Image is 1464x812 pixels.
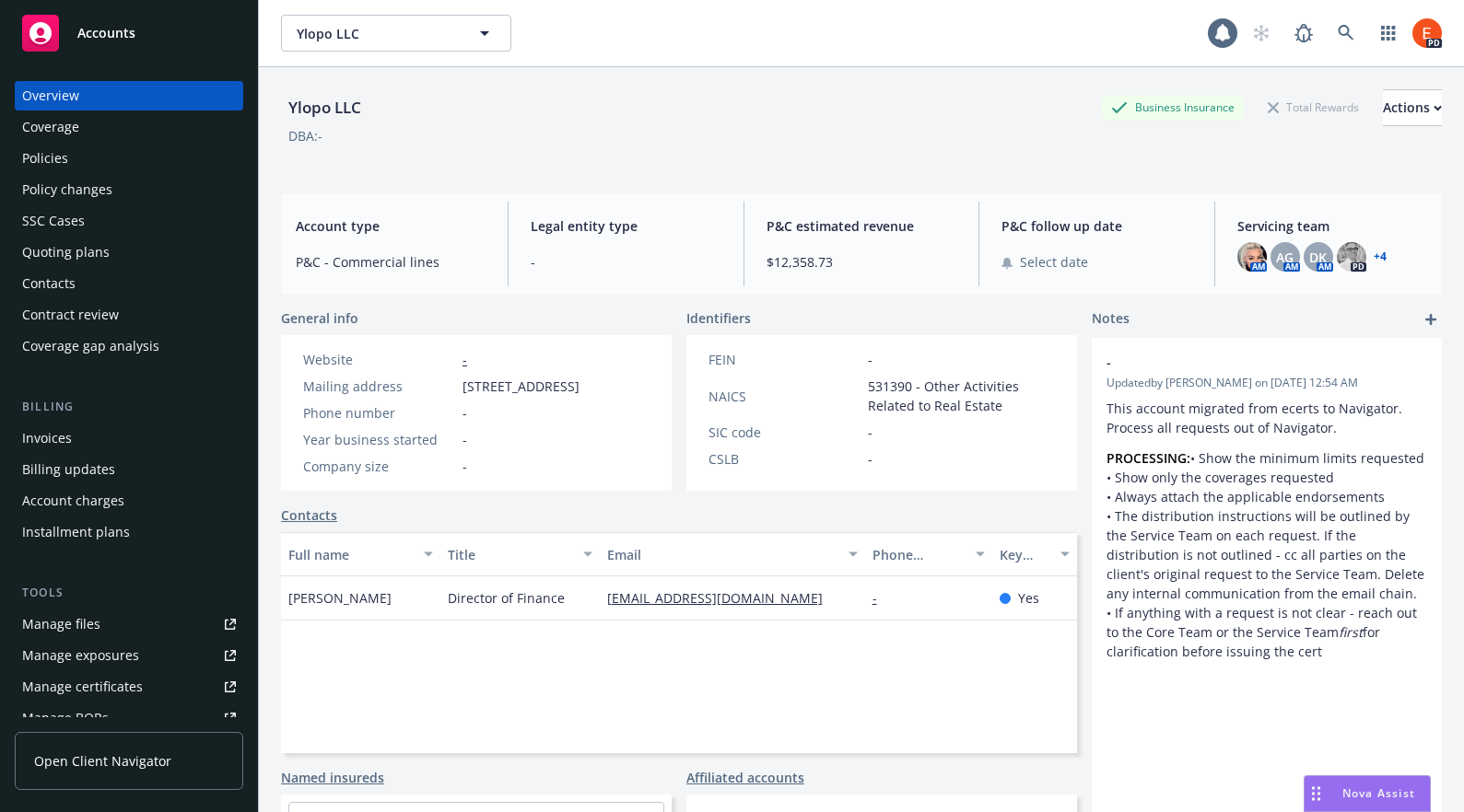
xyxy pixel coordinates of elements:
div: Phone number [873,545,965,564]
span: Ylopo LLC [297,24,456,43]
em: first [1339,623,1363,641]
div: Manage exposures [22,641,139,670]
span: Manage exposures [15,641,243,670]
span: P&C estimated revenue [767,216,956,236]
div: Phone number [303,403,455,423]
div: Coverage gap analysis [22,331,159,361]
a: add [1420,308,1442,331]
span: P&C - Commercial lines [296,252,486,272]
div: -Updatedby [PERSON_NAME] on [DATE] 12:54 AMThis account migrated from ecerts to Navigator. Proces... [1092,338,1442,676]
a: Affiliated accounts [686,768,804,787]
a: +4 [1374,251,1387,262]
span: DK [1309,248,1327,267]
div: Contract review [22,300,119,330]
button: Phone number [865,532,992,576]
a: Quoting plans [15,238,243,267]
a: Named insureds [281,768,384,787]
span: - [463,403,467,423]
div: Actions [1383,90,1442,125]
a: Switch app [1370,15,1407,52]
button: Ylopo LLC [281,15,511,52]
a: Manage BORs [15,703,243,733]
div: Company size [303,457,455,476]
div: DBA: - [288,126,322,145]
span: - [868,423,873,442]
a: Billing updates [15,455,243,484]
a: Contacts [15,269,243,298]
div: Billing [15,398,243,416]
a: [EMAIL_ADDRESS][DOMAIN_NAME] [607,589,837,607]
p: • Show the minimum limits requested • Show only the coverages requested • Always attach the appli... [1107,448,1427,661]
span: - [463,430,467,449]
div: Manage files [22,609,100,639]
span: General info [281,308,358,328]
div: Full name [288,545,413,564]
span: Select date [1020,252,1088,272]
a: Manage files [15,609,243,639]
div: SSC Cases [22,206,85,236]
div: Title [448,545,572,564]
a: Search [1328,15,1364,52]
div: Key contact [1000,545,1049,564]
a: - [463,351,467,368]
a: Contract review [15,300,243,330]
button: Key contact [992,532,1077,576]
span: - [868,449,873,469]
span: Legal entity type [531,216,720,236]
a: Report a Bug [1285,15,1322,52]
span: Identifiers [686,308,751,328]
div: Tools [15,584,243,602]
a: Overview [15,81,243,110]
div: Coverage [22,112,79,142]
div: NAICS [709,387,861,406]
strong: PROCESSING: [1107,449,1190,467]
button: Title [440,532,600,576]
span: P&C follow up date [1001,216,1191,236]
button: Nova Assist [1304,775,1431,812]
span: Nova Assist [1342,785,1415,801]
p: This account migrated from ecerts to Navigator. Process all requests out of Navigator. [1107,399,1427,437]
a: SSC Cases [15,206,243,236]
span: Account type [296,216,486,236]
button: Full name [281,532,440,576]
a: Manage certificates [15,672,243,702]
div: FEIN [709,350,861,369]
div: Email [607,545,837,564]
div: Drag to move [1305,776,1328,811]
span: - [463,457,467,476]
span: Servicing team [1237,216,1427,236]
a: Policies [15,144,243,173]
a: Accounts [15,7,243,59]
div: Installment plans [22,517,130,547]
span: AG [1276,248,1294,267]
div: Policy changes [22,175,112,204]
a: Invoices [15,423,243,453]
a: - [873,589,892,607]
div: Manage certificates [22,672,143,702]
span: - [1107,353,1379,372]
span: Open Client Navigator [34,751,171,771]
div: Year business started [303,430,455,449]
span: [STREET_ADDRESS] [463,377,580,396]
div: Total Rewards [1259,96,1368,119]
div: Mailing address [303,377,455,396]
a: Policy changes [15,175,243,204]
div: Contacts [22,269,76,298]
div: Manage BORs [22,703,109,733]
span: Yes [1018,588,1039,608]
div: Policies [22,144,68,173]
span: - [868,350,873,369]
div: SIC code [709,423,861,442]
div: Website [303,350,455,369]
div: Ylopo LLC [281,96,369,120]
span: $12,358.73 [767,252,956,272]
div: CSLB [709,449,861,469]
span: 531390 - Other Activities Related to Real Estate [868,377,1055,415]
button: Email [600,532,865,576]
img: photo [1237,242,1267,272]
a: Installment plans [15,517,243,547]
img: photo [1412,18,1442,48]
div: Overview [22,81,79,110]
span: [PERSON_NAME] [288,588,392,608]
div: Quoting plans [22,238,110,267]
